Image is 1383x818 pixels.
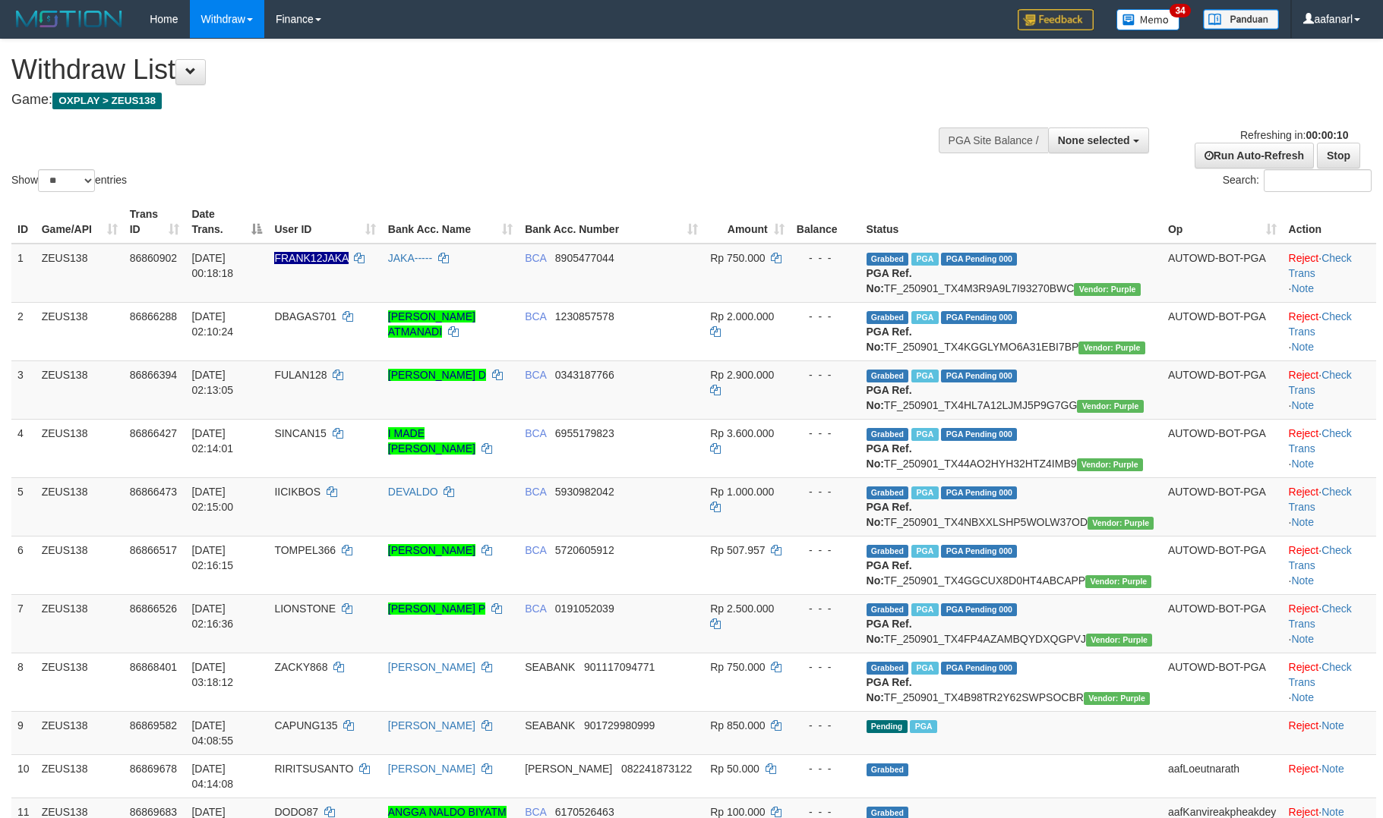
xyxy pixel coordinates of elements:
div: - - - [797,250,854,266]
td: AUTOWD-BOT-PGA [1162,302,1283,360]
td: aafLoeutnarath [1162,754,1283,798]
span: PGA Pending [941,603,1017,616]
span: ZACKY868 [274,661,327,673]
td: ZEUS138 [36,419,124,477]
a: Reject [1289,486,1319,498]
span: Refreshing in: [1240,129,1348,141]
span: Nama rekening ada tanda titik/strip, harap diedit [274,252,348,264]
span: RIRITSUSANTO [274,763,353,775]
span: FULAN128 [274,369,327,381]
span: Rp 2.900.000 [710,369,774,381]
a: [PERSON_NAME] [388,719,475,731]
a: Note [1291,691,1314,703]
span: Grabbed [867,311,909,324]
td: TF_250901_TX4HL7A12LJMJ5P9G7GG [860,360,1162,419]
span: Grabbed [867,486,909,499]
span: Copy 5720605912 to clipboard [555,544,614,556]
span: Marked by aafpengsreynich [911,545,938,558]
td: 8 [11,653,36,711]
a: Note [1291,633,1314,645]
span: TOMPEL366 [274,544,336,556]
td: · · [1283,653,1376,711]
b: PGA Ref. No: [867,676,912,703]
span: Copy 901117094771 to clipboard [584,661,655,673]
td: AUTOWD-BOT-PGA [1162,477,1283,536]
a: [PERSON_NAME] P [388,602,485,615]
button: None selected [1048,127,1149,153]
span: Rp 2.000.000 [710,310,774,322]
span: [DATE] 02:14:01 [191,427,233,455]
span: [DATE] 00:18:18 [191,252,233,279]
input: Search: [1264,169,1372,192]
span: Marked by aafpengsreynich [911,486,938,499]
div: - - - [797,309,854,324]
a: Reject [1289,763,1319,775]
a: Check Trans [1289,310,1352,338]
span: DODO87 [274,806,318,818]
span: [DATE] 02:16:15 [191,544,233,571]
th: Bank Acc. Number: activate to sort column ascending [519,200,704,244]
th: Game/API: activate to sort column ascending [36,200,124,244]
a: Note [1321,719,1344,731]
th: Action [1283,200,1376,244]
span: BCA [525,806,546,818]
span: Rp 750.000 [710,252,765,264]
a: Note [1291,341,1314,353]
a: Reject [1289,310,1319,322]
label: Search: [1223,169,1372,192]
strong: 00:00:10 [1306,129,1348,141]
td: TF_250901_TX4M3R9A9L7I93270BWC [860,244,1162,303]
span: OXPLAY > ZEUS138 [52,93,162,109]
a: [PERSON_NAME] ATMANADI [388,310,475,338]
span: Rp 850.000 [710,719,765,731]
h4: Game: [11,93,907,108]
span: BCA [525,544,546,556]
td: ZEUS138 [36,360,124,419]
img: MOTION_logo.png [11,8,127,30]
a: Reject [1289,369,1319,381]
span: IICIKBOS [274,486,320,498]
span: DBAGAS701 [274,310,336,322]
span: PGA Pending [941,311,1017,324]
a: Check Trans [1289,369,1352,396]
span: BCA [525,486,546,498]
a: Note [1291,282,1314,294]
td: · · [1283,302,1376,360]
span: Rp 507.957 [710,544,765,556]
span: PGA Pending [941,486,1017,499]
div: - - - [797,426,854,441]
a: JAKA----- [388,252,432,264]
b: PGA Ref. No: [867,559,912,587]
td: 4 [11,419,36,477]
b: PGA Ref. No: [867,501,912,528]
div: PGA Site Balance / [939,127,1048,153]
span: CAPUNG135 [274,719,337,731]
span: Copy 0191052039 to clipboard [555,602,614,615]
div: - - - [797,367,854,382]
td: TF_250901_TX4GGCUX8D0HT4ABCAPP [860,536,1162,594]
td: · · [1283,594,1376,653]
td: AUTOWD-BOT-PGA [1162,653,1283,711]
a: [PERSON_NAME] D [388,369,486,381]
div: - - - [797,718,854,733]
span: PGA Pending [941,253,1017,266]
td: TF_250901_TX44AO2HYH32HTZ4IMB9 [860,419,1162,477]
span: Copy 0343187766 to clipboard [555,369,614,381]
th: Balance [791,200,860,244]
a: Reject [1289,252,1319,264]
span: [DATE] 03:18:12 [191,661,233,688]
td: 10 [11,754,36,798]
td: ZEUS138 [36,536,124,594]
td: · · [1283,536,1376,594]
b: PGA Ref. No: [867,384,912,411]
span: PGA Pending [941,428,1017,441]
span: BCA [525,369,546,381]
span: Marked by aafpengsreynich [911,253,938,266]
th: ID [11,200,36,244]
span: Copy 6170526463 to clipboard [555,806,614,818]
span: [DATE] 02:10:24 [191,310,233,338]
span: Vendor URL: https://trx4.1velocity.biz [1088,517,1154,530]
span: LIONSTONE [274,602,336,615]
span: Grabbed [867,428,909,441]
span: Vendor URL: https://trx4.1velocity.biz [1078,341,1145,354]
